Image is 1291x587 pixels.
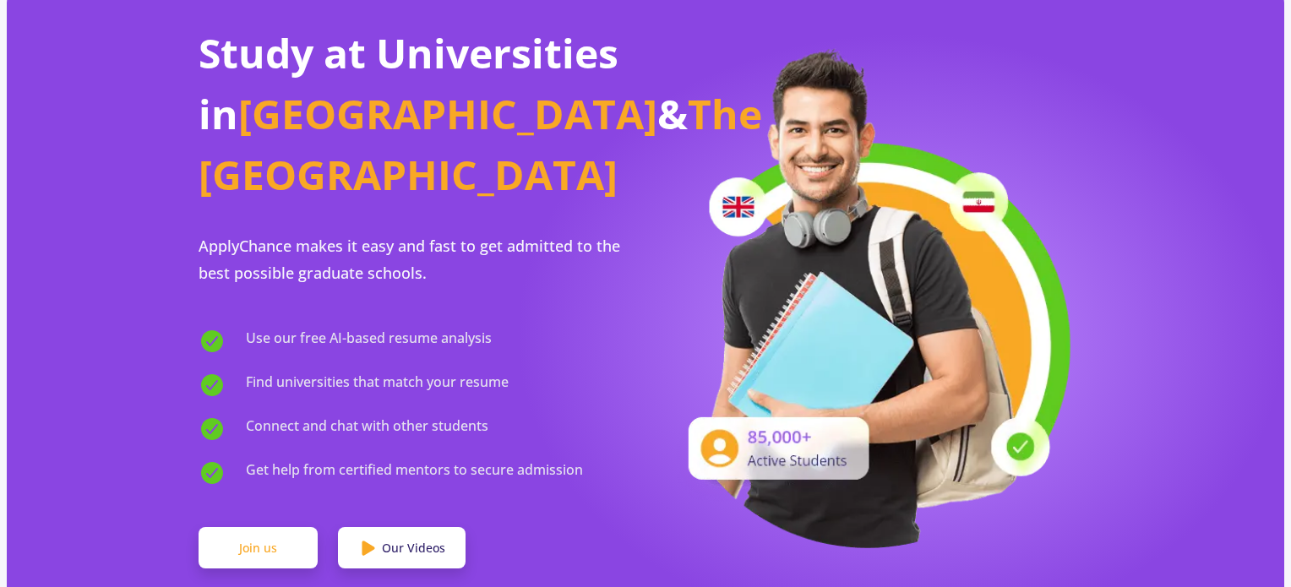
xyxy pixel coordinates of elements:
[246,372,509,399] span: Find universities that match your resume
[199,236,620,283] span: ApplyChance makes it easy and fast to get admitted to the best possible graduate schools.
[199,25,618,141] span: Study at Universities in
[338,527,466,569] a: Our Videos
[238,86,657,141] span: [GEOGRAPHIC_DATA]
[246,459,583,486] span: Get help from certified mentors to secure admission
[246,416,488,443] span: Connect and chat with other students
[246,328,492,355] span: Use our free AI-based resume analysis
[199,527,318,569] a: Join us
[662,44,1076,548] img: applicant
[657,86,688,141] span: &
[382,539,445,557] span: Our Videos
